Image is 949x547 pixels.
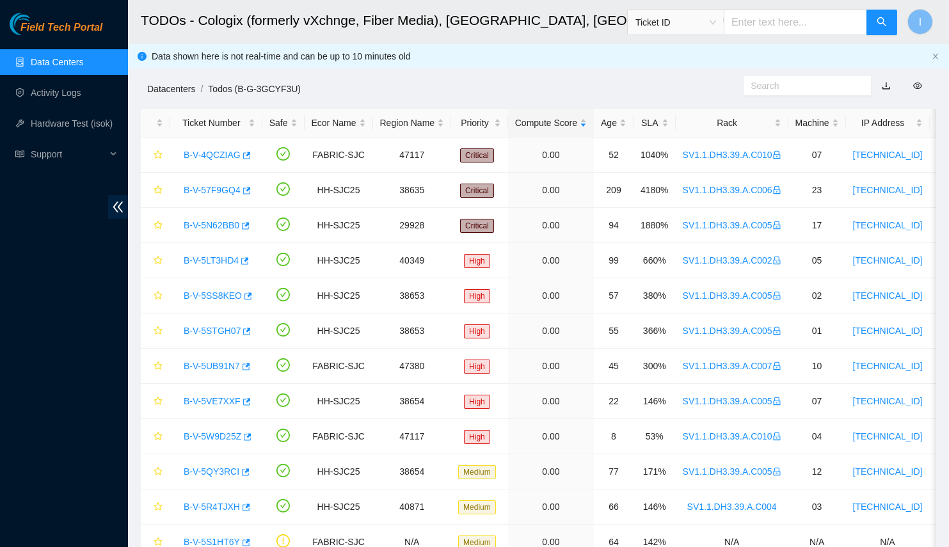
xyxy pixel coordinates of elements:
[635,13,716,32] span: Ticket ID
[148,426,163,447] button: star
[200,84,203,94] span: /
[148,215,163,235] button: star
[373,419,452,454] td: 47117
[184,466,239,477] a: B-V-5QY3RCI
[772,150,781,159] span: lock
[458,465,496,479] span: Medium
[373,454,452,489] td: 38654
[772,326,781,335] span: lock
[154,150,163,161] span: star
[184,396,241,406] a: B-V-5VE7XXF
[913,81,922,90] span: eye
[634,313,676,349] td: 366%
[276,147,290,161] span: check-circle
[772,291,781,300] span: lock
[508,208,594,243] td: 0.00
[634,454,676,489] td: 171%
[853,290,923,301] a: [TECHNICAL_ID]
[508,384,594,419] td: 0.00
[276,218,290,231] span: check-circle
[305,489,373,525] td: HH-SJC25
[184,537,240,547] a: B-V-5S1HT6Y
[148,356,163,376] button: star
[154,397,163,407] span: star
[788,173,846,208] td: 23
[184,361,240,371] a: B-V-5UB91N7
[853,361,923,371] a: [TECHNICAL_ID]
[148,250,163,271] button: star
[634,419,676,454] td: 53%
[154,432,163,442] span: star
[872,75,900,96] button: download
[148,391,163,411] button: star
[305,419,373,454] td: FABRIC-SJC
[305,349,373,384] td: FABRIC-SJC
[907,9,933,35] button: I
[184,290,242,301] a: B-V-5SS8KEO
[305,384,373,419] td: HH-SJC25
[464,395,490,409] span: High
[373,173,452,208] td: 38635
[634,349,676,384] td: 300%
[305,313,373,349] td: HH-SJC25
[932,52,939,61] button: close
[683,185,781,195] a: SV1.1.DH3.39.A.C006lock
[508,489,594,525] td: 0.00
[148,285,163,306] button: star
[148,496,163,517] button: star
[683,326,781,336] a: SV1.1.DH3.39.A.C005lock
[788,349,846,384] td: 10
[276,393,290,407] span: check-circle
[276,288,290,301] span: check-circle
[853,502,923,512] a: [TECHNICAL_ID]
[373,243,452,278] td: 40349
[594,489,634,525] td: 66
[508,173,594,208] td: 0.00
[31,118,113,129] a: Hardware Test (isok)
[148,180,163,200] button: star
[154,361,163,372] span: star
[276,358,290,372] span: check-circle
[772,432,781,441] span: lock
[683,466,781,477] a: SV1.1.DH3.39.A.C005lock
[460,219,494,233] span: Critical
[10,13,65,35] img: Akamai Technologies
[634,173,676,208] td: 4180%
[594,349,634,384] td: 45
[508,419,594,454] td: 0.00
[148,145,163,165] button: star
[31,88,81,98] a: Activity Logs
[634,138,676,173] td: 1040%
[305,208,373,243] td: HH-SJC25
[772,397,781,406] span: lock
[853,431,923,441] a: [TECHNICAL_ID]
[683,220,781,230] a: SV1.1.DH3.39.A.C005lock
[184,502,240,512] a: B-V-5R4TJXH
[373,349,452,384] td: 47380
[882,81,891,91] a: download
[184,326,241,336] a: B-V-5STGH07
[508,349,594,384] td: 0.00
[305,278,373,313] td: HH-SJC25
[853,185,923,195] a: [TECHNICAL_ID]
[594,243,634,278] td: 99
[184,150,241,160] a: B-V-4QCZIAG
[154,326,163,337] span: star
[460,148,494,163] span: Critical
[853,326,923,336] a: [TECHNICAL_ID]
[508,243,594,278] td: 0.00
[373,384,452,419] td: 38654
[853,396,923,406] a: [TECHNICAL_ID]
[634,384,676,419] td: 146%
[31,141,106,167] span: Support
[184,431,241,441] a: B-V-5W9D25Z
[276,429,290,442] span: check-circle
[464,324,490,338] span: High
[31,57,83,67] a: Data Centers
[373,489,452,525] td: 40871
[305,243,373,278] td: HH-SJC25
[772,361,781,370] span: lock
[772,186,781,194] span: lock
[464,430,490,444] span: High
[154,502,163,512] span: star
